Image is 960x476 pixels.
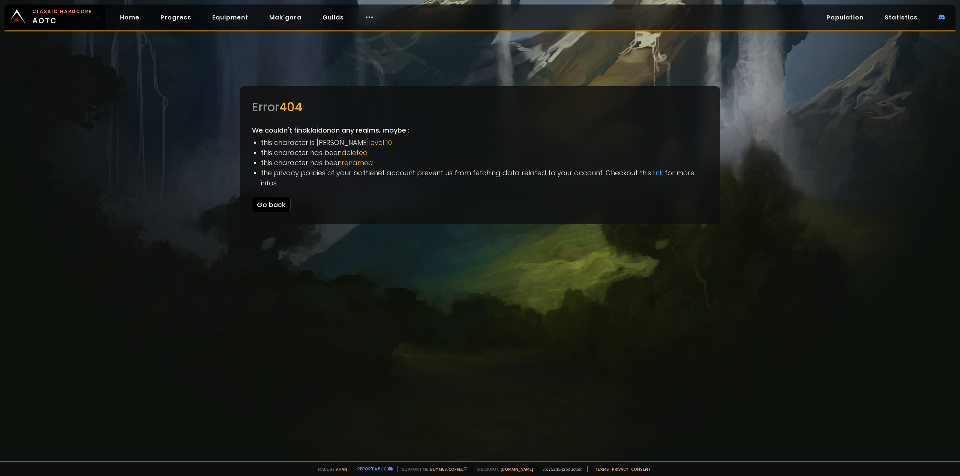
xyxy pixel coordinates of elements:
[261,148,708,158] li: this character has been
[820,10,870,25] a: Population
[501,466,533,472] a: [DOMAIN_NAME]
[240,86,720,224] div: We couldn't find klaidon on any realms, maybe :
[261,137,708,148] li: this character is [PERSON_NAME]
[879,10,924,25] a: Statistics
[595,466,609,472] a: Terms
[342,158,373,167] span: renamed
[316,10,350,25] a: Guilds
[261,158,708,168] li: this character has been
[263,10,307,25] a: Mak'gora
[114,10,145,25] a: Home
[154,10,197,25] a: Progress
[397,466,467,472] span: Support me,
[357,466,387,472] a: Report a bug
[313,466,347,472] span: Made by
[32,8,92,15] small: Classic Hardcore
[369,138,392,147] span: level 10
[32,8,92,26] span: AOTC
[472,466,533,472] span: Checkout
[653,168,663,178] a: link
[252,197,291,212] button: Go back
[612,466,628,472] a: Privacy
[631,466,651,472] a: Consent
[342,148,368,157] span: deleted
[336,466,347,472] a: a fan
[279,98,302,115] span: 404
[430,466,467,472] a: Buy me a coffee
[252,200,291,209] a: Go back
[4,4,105,30] a: Classic HardcoreAOTC
[261,168,708,188] li: the privacy policies of your battlenet account prevent us from fetching data related to your acco...
[206,10,254,25] a: Equipment
[538,466,583,472] span: v. d752d5 - production
[252,98,708,116] div: Error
